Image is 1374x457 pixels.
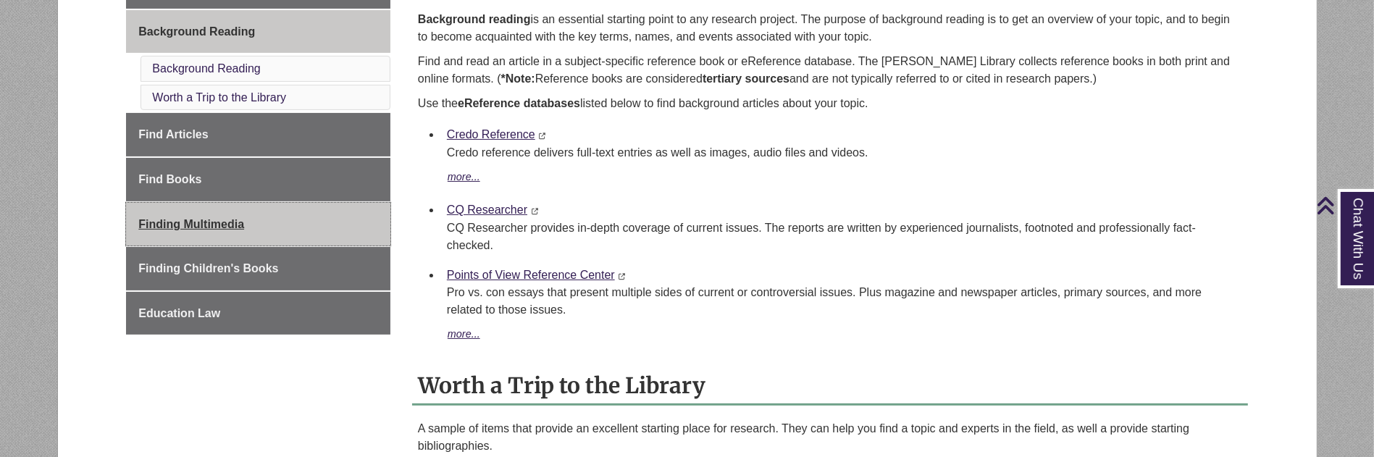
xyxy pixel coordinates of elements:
[126,292,390,335] a: Education Law
[412,367,1248,406] h2: Worth a Trip to the Library
[126,203,390,246] a: Finding Multimedia
[138,25,255,38] span: Background Reading
[138,128,208,141] span: Find Articles
[531,208,539,214] i: This link opens in a new window
[418,53,1242,88] p: Find and read an article in a subject-specific reference book or eReference database. The [PERSON...
[458,97,580,109] strong: eReference databases
[418,95,1242,112] p: Use the listed below to find background articles about your topic.
[126,113,390,156] a: Find Articles
[538,133,546,139] i: This link opens in a new window
[138,173,201,185] span: Find Books
[447,284,1236,319] p: Pro vs. con essays that present multiple sides of current or controversial issues. Plus magazine ...
[447,269,615,281] a: Points of View Reference Center
[138,218,244,230] span: Finding Multimedia
[447,219,1236,254] div: CQ Researcher provides in-depth coverage of current issues. The reports are written by experience...
[447,144,1236,162] p: Credo reference delivers full-text entries as well as images, audio files and videos.
[138,262,278,274] span: Finding Children's Books
[447,326,481,343] button: more...
[138,307,220,319] span: Education Law
[418,420,1242,455] p: A sample of items that provide an excellent starting place for research. They can help you find a...
[126,158,390,201] a: Find Books
[126,247,390,290] a: Finding Children's Books
[447,204,527,216] a: CQ Researcher
[447,169,481,186] button: more...
[501,72,535,85] strong: *Note:
[418,13,531,25] strong: Background reading
[152,62,260,75] a: Background Reading
[618,273,626,280] i: This link opens in a new window
[703,72,789,85] b: tertiary sources
[152,91,286,104] a: Worth a Trip to the Library
[447,128,535,141] a: Credo Reference
[1316,196,1370,215] a: Back to Top
[126,10,390,54] a: Background Reading
[418,11,1242,46] p: is an essential starting point to any research project. The purpose of background reading is to g...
